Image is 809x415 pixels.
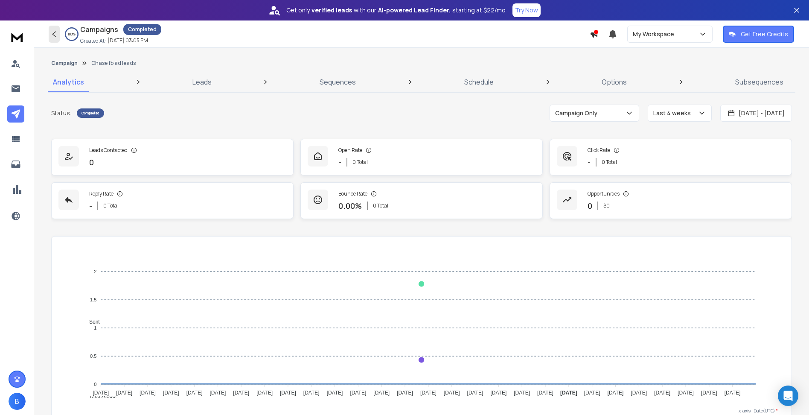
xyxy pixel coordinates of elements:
[89,156,94,168] p: 0
[163,390,179,396] tspan: [DATE]
[311,6,352,15] strong: verified leads
[397,390,413,396] tspan: [DATE]
[256,390,273,396] tspan: [DATE]
[83,395,116,401] span: Total Opens
[286,6,506,15] p: Get only with our starting at $22/mo
[103,202,119,209] p: 0 Total
[631,390,647,396] tspan: [DATE]
[720,105,792,122] button: [DATE] - [DATE]
[512,3,541,17] button: Try Now
[53,77,84,87] p: Analytics
[778,386,798,406] div: Open Intercom Messenger
[537,390,553,396] tspan: [DATE]
[735,77,783,87] p: Subsequences
[187,72,217,92] a: Leads
[192,77,212,87] p: Leads
[91,60,136,67] p: Chase fb ad leads
[280,390,296,396] tspan: [DATE]
[233,390,250,396] tspan: [DATE]
[48,72,89,92] a: Analytics
[374,390,390,396] tspan: [DATE]
[444,390,460,396] tspan: [DATE]
[77,108,104,118] div: Completed
[327,390,343,396] tspan: [DATE]
[633,30,678,38] p: My Workspace
[9,393,26,410] button: B
[560,390,577,396] tspan: [DATE]
[730,72,789,92] a: Subsequences
[123,24,161,35] div: Completed
[597,72,632,92] a: Options
[550,139,792,175] a: Click Rate-0 Total
[90,297,96,302] tspan: 1.5
[725,390,741,396] tspan: [DATE]
[741,30,788,38] p: Get Free Credits
[140,390,156,396] tspan: [DATE]
[514,390,530,396] tspan: [DATE]
[68,32,76,37] p: 100 %
[89,190,113,197] p: Reply Rate
[338,156,341,168] p: -
[51,139,294,175] a: Leads Contacted0
[65,408,778,414] p: x-axis : Date(UTC)
[515,6,538,15] p: Try Now
[320,77,356,87] p: Sequences
[51,182,294,219] a: Reply Rate-0 Total
[186,390,203,396] tspan: [DATE]
[678,390,694,396] tspan: [DATE]
[338,190,367,197] p: Bounce Rate
[550,182,792,219] a: Opportunities0$0
[588,156,591,168] p: -
[555,109,601,117] p: Campaign Only
[94,269,96,274] tspan: 2
[116,390,133,396] tspan: [DATE]
[210,390,226,396] tspan: [DATE]
[588,190,620,197] p: Opportunities
[83,319,100,325] span: Sent
[80,38,106,44] p: Created At:
[701,390,717,396] tspan: [DATE]
[300,139,543,175] a: Open Rate-0 Total
[588,147,610,154] p: Click Rate
[584,390,600,396] tspan: [DATE]
[603,202,610,209] p: $ 0
[94,382,96,387] tspan: 0
[338,200,362,212] p: 0.00 %
[300,182,543,219] a: Bounce Rate0.00%0 Total
[588,200,592,212] p: 0
[459,72,499,92] a: Schedule
[464,77,494,87] p: Schedule
[602,77,627,87] p: Options
[491,390,507,396] tspan: [DATE]
[303,390,320,396] tspan: [DATE]
[51,60,78,67] button: Campaign
[338,147,362,154] p: Open Rate
[314,72,361,92] a: Sequences
[653,109,694,117] p: Last 4 weeks
[378,6,451,15] strong: AI-powered Lead Finder,
[93,390,109,396] tspan: [DATE]
[467,390,483,396] tspan: [DATE]
[9,29,26,45] img: logo
[108,37,148,44] p: [DATE] 03:05 PM
[89,200,92,212] p: -
[608,390,624,396] tspan: [DATE]
[89,147,128,154] p: Leads Contacted
[350,390,367,396] tspan: [DATE]
[373,202,388,209] p: 0 Total
[94,325,96,330] tspan: 1
[602,159,617,166] p: 0 Total
[655,390,671,396] tspan: [DATE]
[90,354,96,359] tspan: 0.5
[352,159,368,166] p: 0 Total
[723,26,794,43] button: Get Free Credits
[51,109,72,117] p: Status:
[80,24,118,35] h1: Campaigns
[420,390,437,396] tspan: [DATE]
